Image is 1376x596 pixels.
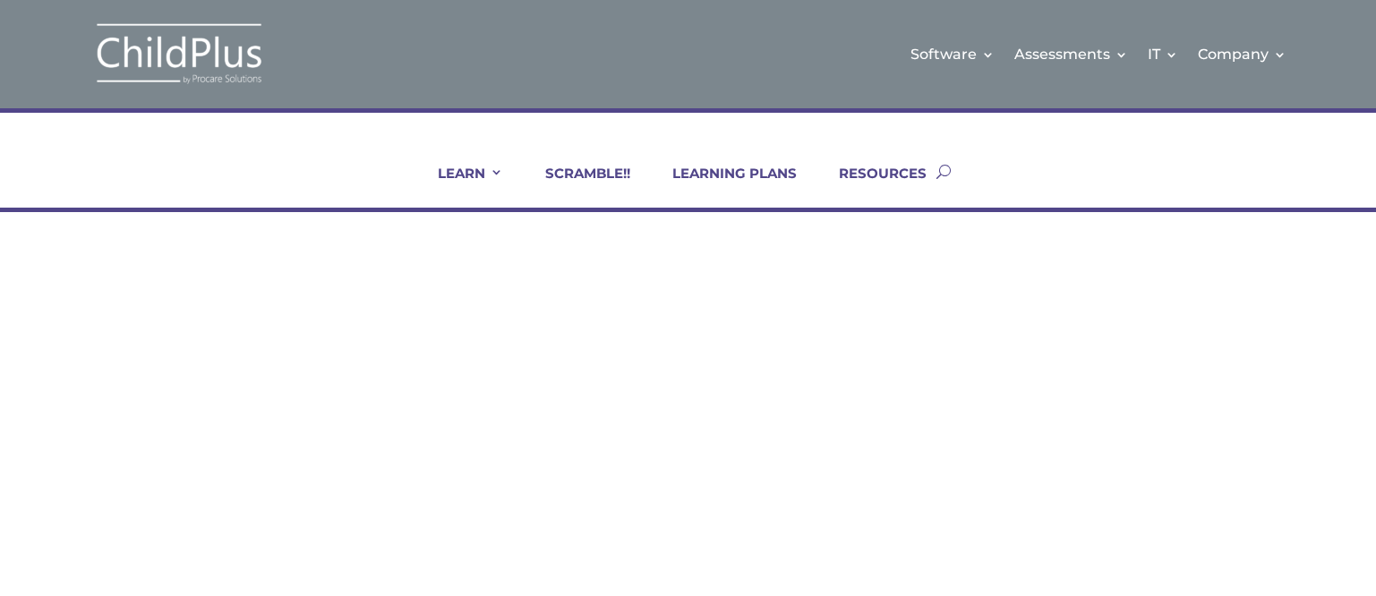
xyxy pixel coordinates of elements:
a: Software [910,18,995,90]
a: LEARNING PLANS [650,165,797,208]
a: SCRAMBLE!! [523,165,630,208]
a: Company [1198,18,1286,90]
a: RESOURCES [816,165,927,208]
a: IT [1148,18,1178,90]
a: Assessments [1014,18,1128,90]
a: LEARN [415,165,503,208]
